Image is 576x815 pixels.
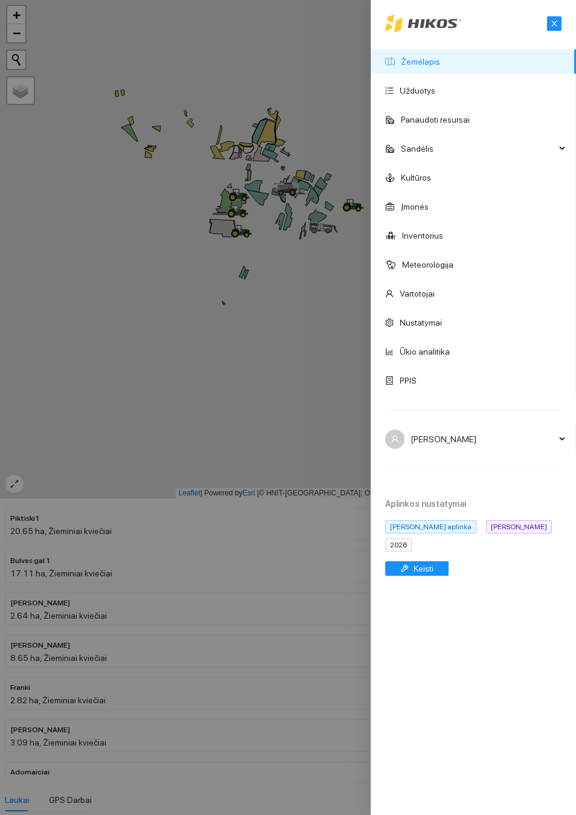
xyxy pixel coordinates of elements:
button: toolKeisti [385,561,449,576]
a: Ūkio analitika [400,347,450,356]
span: [PERSON_NAME] aplinka [385,520,476,533]
span: Keisti [414,562,434,575]
a: Žemėlapis [401,57,440,66]
a: Įmonės [401,202,429,211]
strong: Aplinkos nustatymai [385,499,466,509]
span: [PERSON_NAME] [486,520,552,533]
a: Nustatymai [400,318,442,327]
a: Panaudoti resursai [401,115,470,124]
span: Sandėlis [401,137,555,161]
a: Vartotojai [400,289,435,298]
span: close [548,19,561,28]
span: 2026 [385,538,412,552]
a: Meteorologija [402,260,453,269]
span: [PERSON_NAME] [411,427,555,451]
button: close [547,16,562,31]
span: user [391,435,399,443]
span: tool [400,564,409,574]
a: Kultūros [401,173,431,182]
a: PPIS [400,376,417,385]
a: Užduotys [400,86,435,95]
a: Inventorius [402,231,443,240]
